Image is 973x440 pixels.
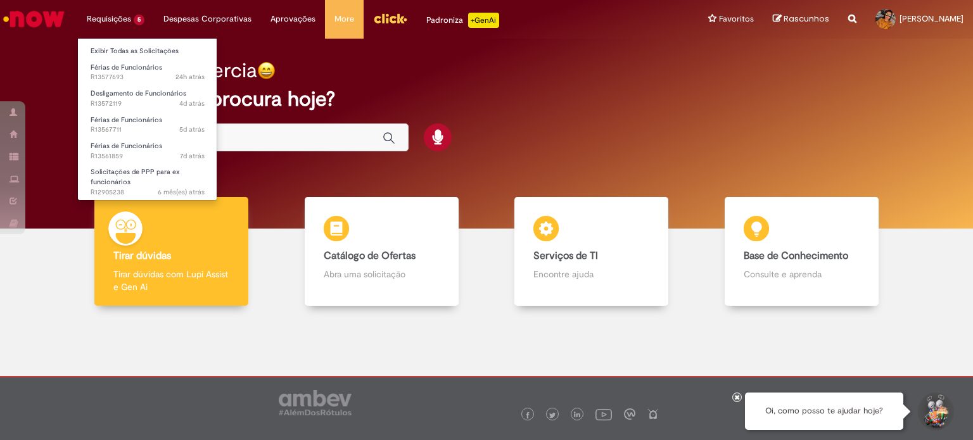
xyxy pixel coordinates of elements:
span: Desligamento de Funcionários [91,89,186,98]
img: happy-face.png [257,61,276,80]
span: Férias de Funcionários [91,63,162,72]
span: 5d atrás [179,125,205,134]
span: R13561859 [91,151,205,161]
b: Tirar dúvidas [113,249,171,262]
img: ServiceNow [1,6,67,32]
span: Solicitações de PPP para ex funcionários [91,167,180,187]
button: Iniciar Conversa de Suporte [916,393,954,431]
a: Exibir Todas as Solicitações [78,44,217,58]
img: logo_footer_facebook.png [525,412,531,418]
span: 4d atrás [179,99,205,108]
span: R13577693 [91,72,205,82]
a: Aberto R13567711 : Férias de Funcionários [78,113,217,137]
span: Férias de Funcionários [91,115,162,125]
img: logo_footer_ambev_rotulo_gray.png [279,390,352,415]
span: R13572119 [91,99,205,109]
span: Despesas Corporativas [163,13,251,25]
time: 25/09/2025 16:14:44 [179,125,205,134]
ul: Requisições [77,38,217,201]
a: Aberto R13561859 : Férias de Funcionários [78,139,217,163]
b: Catálogo de Ofertas [324,249,416,262]
b: Base de Conhecimento [744,249,848,262]
a: Serviços de TI Encontre ajuda [486,197,697,306]
div: Padroniza [426,13,499,28]
img: logo_footer_workplace.png [624,408,635,420]
span: 7d atrás [180,151,205,161]
span: [PERSON_NAME] [900,13,963,24]
img: logo_footer_youtube.png [595,406,612,422]
a: Tirar dúvidas Tirar dúvidas com Lupi Assist e Gen Ai [67,197,277,306]
a: Aberto R13572119 : Desligamento de Funcionários [78,87,217,110]
span: R13567711 [91,125,205,135]
a: Rascunhos [773,13,829,25]
time: 08/04/2025 08:48:31 [158,187,205,197]
time: 26/09/2025 17:53:03 [179,99,205,108]
img: click_logo_yellow_360x200.png [373,9,407,28]
time: 29/09/2025 15:23:31 [175,72,205,82]
b: Serviços de TI [533,249,598,262]
img: logo_footer_twitter.png [549,412,556,418]
span: Requisições [87,13,131,25]
span: Rascunhos [784,13,829,25]
p: Tirar dúvidas com Lupi Assist e Gen Ai [113,268,229,293]
span: 24h atrás [175,72,205,82]
span: More [334,13,354,25]
p: Consulte e aprenda [744,268,860,280]
p: +GenAi [468,13,499,28]
a: Catálogo de Ofertas Abra uma solicitação [277,197,487,306]
img: logo_footer_naosei.png [647,408,659,420]
span: 5 [134,15,144,25]
span: Férias de Funcionários [91,141,162,151]
a: Aberto R12905238 : Solicitações de PPP para ex funcionários [78,165,217,192]
img: logo_footer_linkedin.png [574,412,580,419]
span: Aprovações [270,13,315,25]
span: R12905238 [91,187,205,198]
a: Aberto R13577693 : Férias de Funcionários [78,61,217,84]
div: Oi, como posso te ajudar hoje? [745,393,903,430]
a: Base de Conhecimento Consulte e aprenda [697,197,907,306]
p: Encontre ajuda [533,268,649,280]
span: 6 mês(es) atrás [158,187,205,197]
p: Abra uma solicitação [324,268,440,280]
time: 24/09/2025 09:50:29 [180,151,205,161]
h2: O que você procura hoje? [96,88,877,110]
span: Favoritos [719,13,754,25]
